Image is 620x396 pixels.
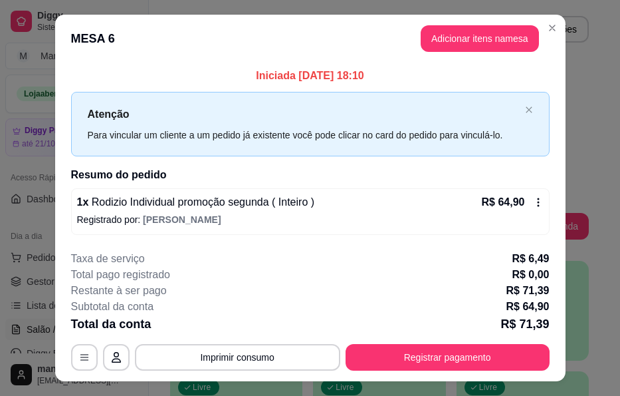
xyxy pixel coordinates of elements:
[346,344,550,371] button: Registrar pagamento
[506,283,550,299] p: R$ 71,39
[506,299,550,315] p: R$ 64,90
[482,194,525,210] p: R$ 64,90
[71,68,550,84] p: Iniciada [DATE] 18:10
[421,25,539,52] button: Adicionar itens namesa
[71,251,145,267] p: Taxa de serviço
[88,106,520,122] p: Atenção
[525,106,533,114] button: close
[512,267,549,283] p: R$ 0,00
[542,17,563,39] button: Close
[55,15,566,63] header: MESA 6
[500,315,549,333] p: R$ 71,39
[77,194,315,210] p: 1 x
[512,251,549,267] p: R$ 6,49
[71,167,550,183] h2: Resumo do pedido
[135,344,340,371] button: Imprimir consumo
[77,213,544,226] p: Registrado por:
[143,214,221,225] span: [PERSON_NAME]
[71,283,167,299] p: Restante à ser pago
[71,299,154,315] p: Subtotal da conta
[71,315,152,333] p: Total da conta
[88,196,314,208] span: Rodizio Individual promoção segunda ( Inteiro )
[71,267,170,283] p: Total pago registrado
[88,128,520,142] div: Para vincular um cliente a um pedido já existente você pode clicar no card do pedido para vinculá...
